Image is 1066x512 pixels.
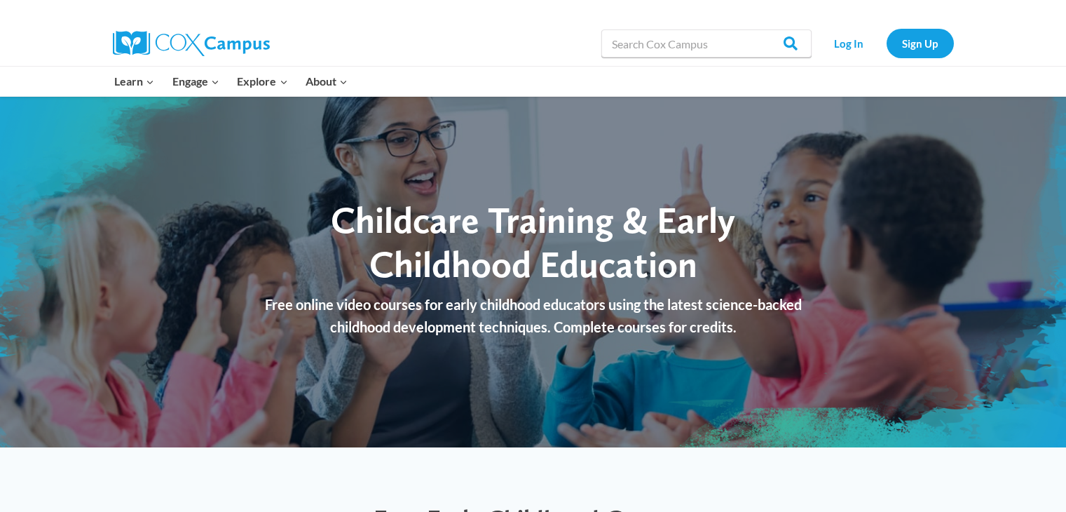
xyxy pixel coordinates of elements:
img: Cox Campus [113,31,270,56]
a: Sign Up [887,29,954,58]
span: Childcare Training & Early Childhood Education [331,198,735,285]
p: Free online video courses for early childhood educators using the latest science-backed childhood... [250,293,817,338]
span: Learn [114,72,154,90]
nav: Primary Navigation [106,67,357,96]
input: Search Cox Campus [601,29,812,58]
nav: Secondary Navigation [819,29,954,58]
span: Explore [237,72,287,90]
a: Log In [819,29,880,58]
span: About [306,72,348,90]
span: Engage [172,72,219,90]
